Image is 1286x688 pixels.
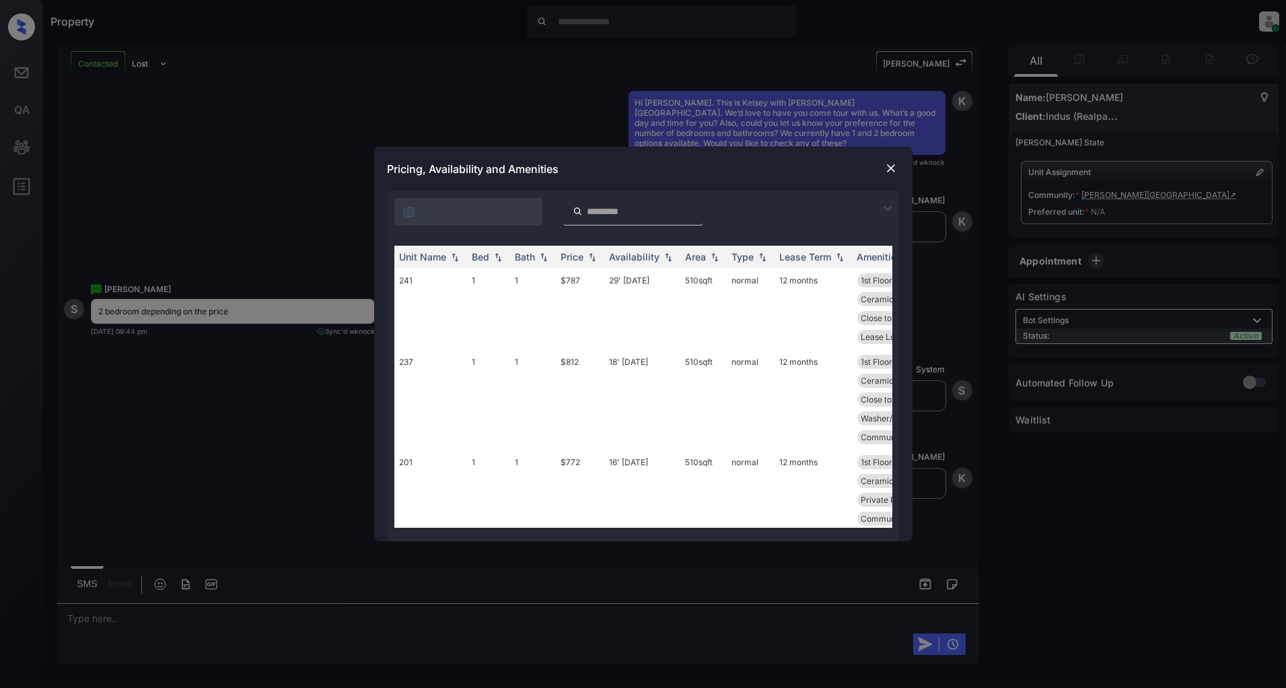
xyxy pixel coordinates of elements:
[727,450,775,531] td: normal
[467,268,510,349] td: 1
[573,205,583,217] img: icon-zuma
[880,201,896,217] img: icon-zuma
[833,252,847,262] img: sorting
[780,251,832,263] div: Lease Term
[861,313,966,323] span: Close to [PERSON_NAME]...
[585,252,599,262] img: sorting
[861,332,905,342] span: Lease Lock
[680,268,727,349] td: 510 sqft
[448,252,462,262] img: sorting
[861,476,927,486] span: Ceramic Tile Di...
[775,268,852,349] td: 12 months
[662,252,675,262] img: sorting
[861,275,893,285] span: 1st Floor
[394,268,467,349] td: 241
[861,413,934,423] span: Washer/Dryer Co...
[556,450,604,531] td: $772
[775,349,852,450] td: 12 months
[556,268,604,349] td: $787
[861,294,927,304] span: Ceramic Tile Di...
[680,450,727,531] td: 510 sqft
[394,450,467,531] td: 201
[400,251,447,263] div: Unit Name
[374,147,913,191] div: Pricing, Availability and Amenities
[861,376,927,386] span: Ceramic Tile Di...
[857,251,902,263] div: Amenities
[510,268,556,349] td: 1
[775,450,852,531] td: 12 months
[467,450,510,531] td: 1
[732,251,754,263] div: Type
[491,252,505,262] img: sorting
[884,162,898,175] img: close
[861,495,910,505] span: Private Patio
[680,349,727,450] td: 510 sqft
[861,357,893,367] span: 1st Floor
[861,394,966,405] span: Close to [PERSON_NAME]...
[861,457,893,467] span: 1st Floor
[467,349,510,450] td: 1
[604,349,680,450] td: 18' [DATE]
[556,349,604,450] td: $812
[537,252,550,262] img: sorting
[727,268,775,349] td: normal
[861,514,922,524] span: Community Fee
[686,251,707,263] div: Area
[727,349,775,450] td: normal
[756,252,769,262] img: sorting
[604,268,680,349] td: 29' [DATE]
[604,450,680,531] td: 16' [DATE]
[610,251,660,263] div: Availability
[402,205,416,219] img: icon-zuma
[515,251,536,263] div: Bath
[472,251,490,263] div: Bed
[510,349,556,450] td: 1
[708,252,721,262] img: sorting
[510,450,556,531] td: 1
[394,349,467,450] td: 237
[561,251,584,263] div: Price
[861,432,922,442] span: Community Fee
